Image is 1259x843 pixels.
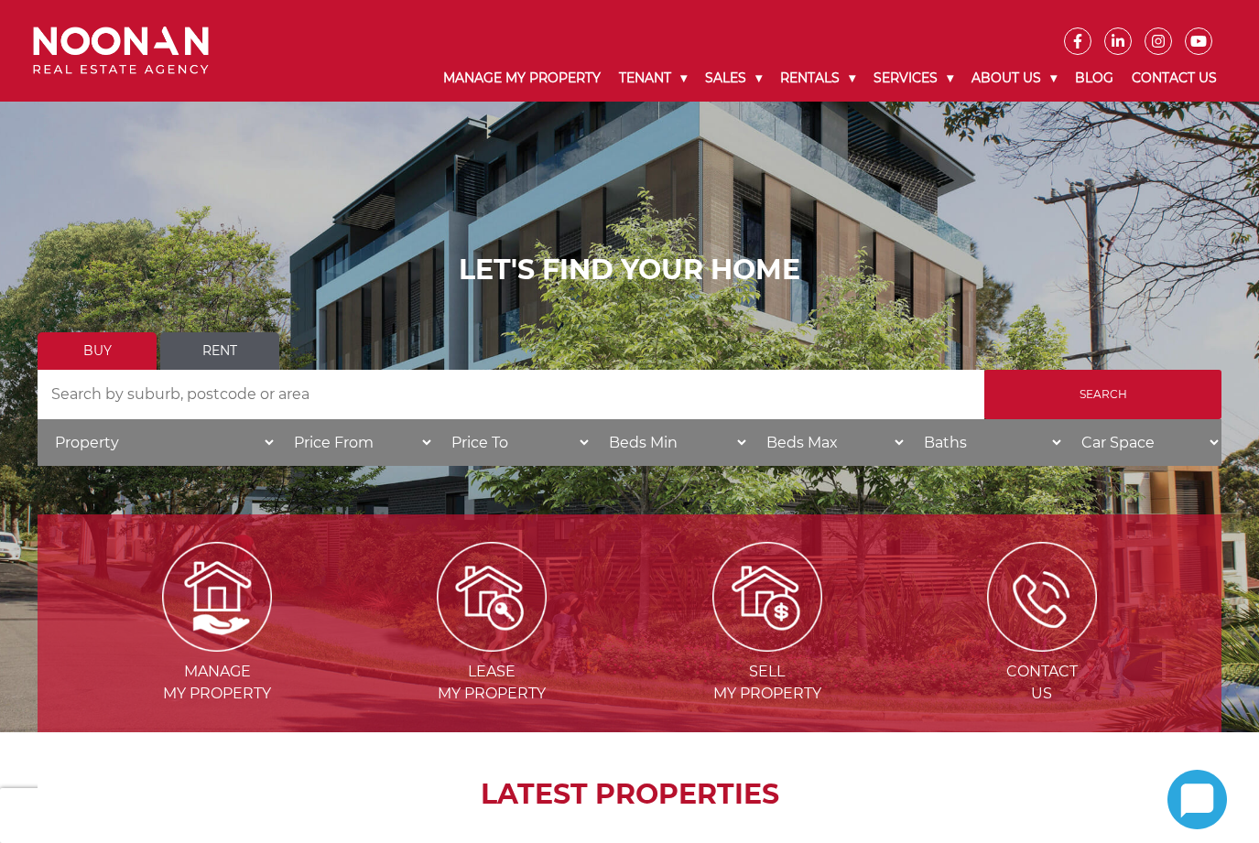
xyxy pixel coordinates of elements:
[712,542,822,652] img: Sell my property
[437,542,547,652] img: Lease my property
[356,661,627,705] span: Lease my Property
[81,661,353,705] span: Manage my Property
[610,55,696,102] a: Tenant
[356,587,627,702] a: Leasemy Property
[83,778,1176,811] h2: LATEST PROPERTIES
[38,254,1221,286] h1: LET'S FIND YOUR HOME
[1066,55,1123,102] a: Blog
[987,542,1097,652] img: ICONS
[1123,55,1226,102] a: Contact Us
[162,542,272,652] img: Manage my Property
[771,55,864,102] a: Rentals
[984,370,1221,419] input: Search
[434,55,610,102] a: Manage My Property
[906,661,1178,705] span: Contact Us
[864,55,962,102] a: Services
[696,55,771,102] a: Sales
[160,332,279,370] a: Rent
[38,370,984,419] input: Search by suburb, postcode or area
[906,587,1178,702] a: ContactUs
[962,55,1066,102] a: About Us
[632,661,903,705] span: Sell my Property
[632,587,903,702] a: Sellmy Property
[33,27,209,75] img: Noonan Real Estate Agency
[81,587,353,702] a: Managemy Property
[38,332,157,370] a: Buy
